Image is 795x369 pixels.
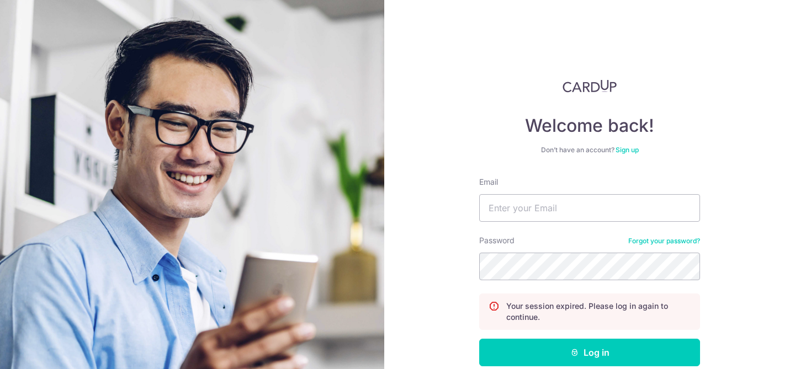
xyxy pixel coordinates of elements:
[479,115,700,137] h4: Welcome back!
[506,301,691,323] p: Your session expired. Please log in again to continue.
[479,235,515,246] label: Password
[628,237,700,245] a: Forgot your password?
[479,339,700,366] button: Log in
[479,194,700,222] input: Enter your Email
[563,79,617,93] img: CardUp Logo
[479,146,700,154] div: Don’t have an account?
[479,177,498,188] label: Email
[616,146,639,154] a: Sign up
